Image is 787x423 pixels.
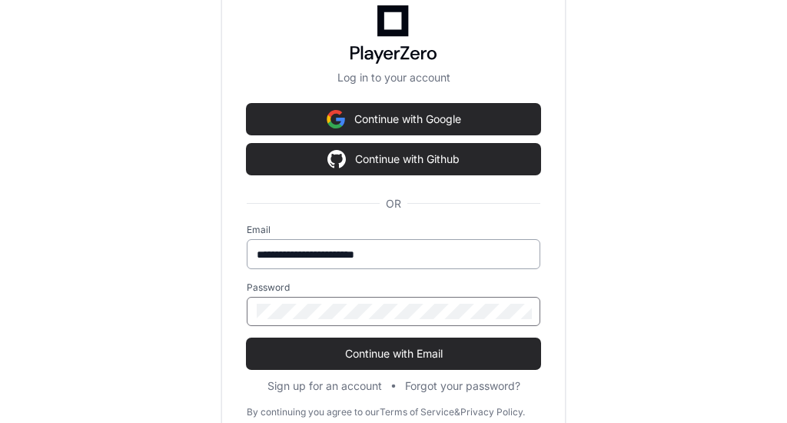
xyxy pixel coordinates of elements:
a: Terms of Service [380,406,454,418]
button: Sign up for an account [267,378,382,394]
span: Continue with Email [247,346,540,361]
button: Forgot your password? [405,378,520,394]
img: Sign in with google [327,104,345,135]
button: Continue with Google [247,104,540,135]
a: Privacy Policy. [460,406,525,418]
label: Password [247,281,540,294]
div: & [454,406,460,418]
div: By continuing you agree to our [247,406,380,418]
button: Continue with Email [247,338,540,369]
button: Continue with Github [247,144,540,175]
p: Log in to your account [247,70,540,85]
label: Email [247,224,540,236]
img: Sign in with google [327,144,346,175]
span: OR [380,196,407,211]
